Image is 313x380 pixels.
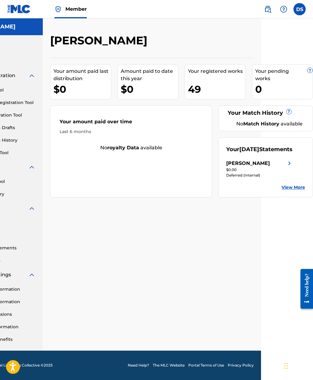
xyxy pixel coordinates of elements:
[50,34,150,47] h2: [PERSON_NAME]
[226,160,293,178] a: [PERSON_NAME]right chevron icon$0.00Deferred (Internal)
[226,160,270,167] div: [PERSON_NAME]
[50,144,212,151] div: No available
[293,3,306,15] div: User Menu
[226,109,305,117] div: Your Match History
[286,109,291,114] span: ?
[107,145,139,151] strong: royalty data
[65,6,87,13] span: Member
[280,6,287,13] img: help
[7,5,31,13] img: MLC Logo
[53,82,111,96] div: $0
[226,167,293,173] div: $0.00
[188,363,224,368] a: Portal Terms of Use
[286,160,293,167] img: right chevron icon
[226,173,293,178] div: Deferred (Internal)
[296,263,313,314] iframe: Resource Center
[121,68,178,82] div: Amount paid to date this year
[53,68,111,82] div: Your amount paid last distribution
[239,146,259,153] span: [DATE]
[60,129,203,135] div: Last 6 months
[234,120,305,128] div: No available
[60,118,203,129] div: Your amount paid over time
[188,82,245,96] div: 49
[264,6,271,13] img: search
[228,363,254,368] a: Privacy Policy
[282,351,313,380] iframe: Chat Widget
[255,82,313,96] div: 0
[28,163,35,171] img: expand
[128,363,149,368] a: Need Help?
[153,363,185,368] a: The MLC Website
[307,68,312,73] span: ?
[282,184,305,191] a: View More
[255,68,313,82] div: Your pending works
[226,145,293,154] div: Your Statements
[284,357,288,375] div: Drag
[278,3,290,15] div: Help
[54,6,62,13] img: Top Rightsholder
[28,72,35,79] img: expand
[28,271,35,278] img: expand
[188,68,245,75] div: Your registered works
[243,121,279,127] strong: Match History
[28,205,35,212] img: expand
[121,82,178,96] div: $0
[262,3,274,15] a: Public Search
